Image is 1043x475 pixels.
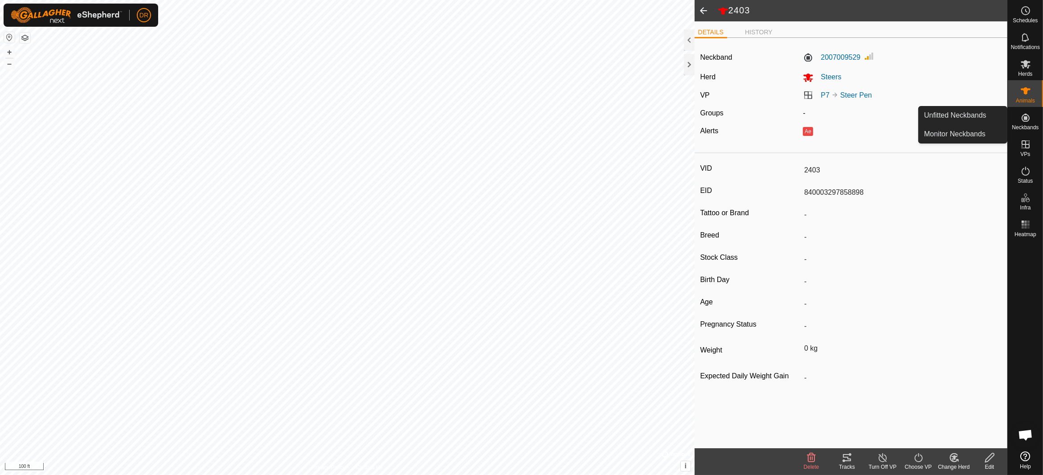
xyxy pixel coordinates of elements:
[799,108,1005,119] div: -
[1012,422,1039,448] div: Open chat
[741,28,776,37] li: HISTORY
[139,11,148,20] span: DR
[829,463,865,471] div: Tracks
[840,91,872,99] a: Steer Pen
[684,462,686,470] span: i
[1020,152,1030,157] span: VPs
[804,464,819,470] span: Delete
[1018,71,1032,77] span: Herds
[1008,448,1043,473] a: Help
[700,73,716,81] label: Herd
[700,274,801,286] label: Birth Day
[700,207,801,219] label: Tattoo or Brand
[20,33,30,43] button: Map Layers
[700,296,801,308] label: Age
[4,58,15,69] button: –
[312,463,345,471] a: Privacy Policy
[4,47,15,57] button: +
[695,28,727,38] li: DETAILS
[700,91,710,99] label: VP
[4,32,15,43] button: Reset Map
[900,463,936,471] div: Choose VP
[700,52,732,63] label: Neckband
[865,463,900,471] div: Turn Off VP
[700,127,719,135] label: Alerts
[1013,18,1038,23] span: Schedules
[700,252,801,263] label: Stock Class
[1020,205,1031,210] span: Infra
[821,91,830,99] a: P7
[1020,464,1031,469] span: Help
[700,229,801,241] label: Breed
[864,51,875,61] img: Signal strength
[700,319,801,330] label: Pregnancy Status
[681,461,691,471] button: i
[700,163,801,174] label: VID
[924,110,986,121] span: Unfitted Neckbands
[1014,232,1036,237] span: Heatmap
[1016,98,1035,103] span: Animals
[919,125,1007,143] a: Monitor Neckbands
[700,370,801,382] label: Expected Daily Weight Gain
[936,463,972,471] div: Change Herd
[831,91,838,98] img: to
[972,463,1007,471] div: Edit
[924,129,986,139] span: Monitor Neckbands
[718,5,1007,16] h2: 2403
[11,7,122,23] img: Gallagher Logo
[700,109,724,117] label: Groups
[700,341,801,360] label: Weight
[803,127,813,136] button: Ae
[1011,45,1040,50] span: Notifications
[700,185,801,197] label: EID
[803,52,860,63] label: 2007009529
[356,463,382,471] a: Contact Us
[1018,178,1033,184] span: Status
[1012,125,1039,130] span: Neckbands
[919,106,1007,124] a: Unfitted Neckbands
[814,73,841,81] span: Steers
